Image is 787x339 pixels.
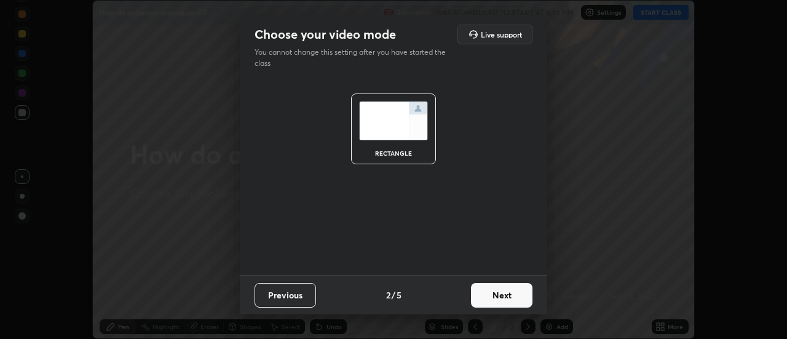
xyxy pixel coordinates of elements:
h2: Choose your video mode [255,26,396,42]
p: You cannot change this setting after you have started the class [255,47,454,69]
img: normalScreenIcon.ae25ed63.svg [359,102,428,140]
button: Previous [255,283,316,308]
h4: 5 [397,289,401,301]
button: Next [471,283,532,308]
h5: Live support [481,31,522,38]
div: rectangle [369,150,418,156]
h4: / [392,289,395,301]
h4: 2 [386,289,390,301]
